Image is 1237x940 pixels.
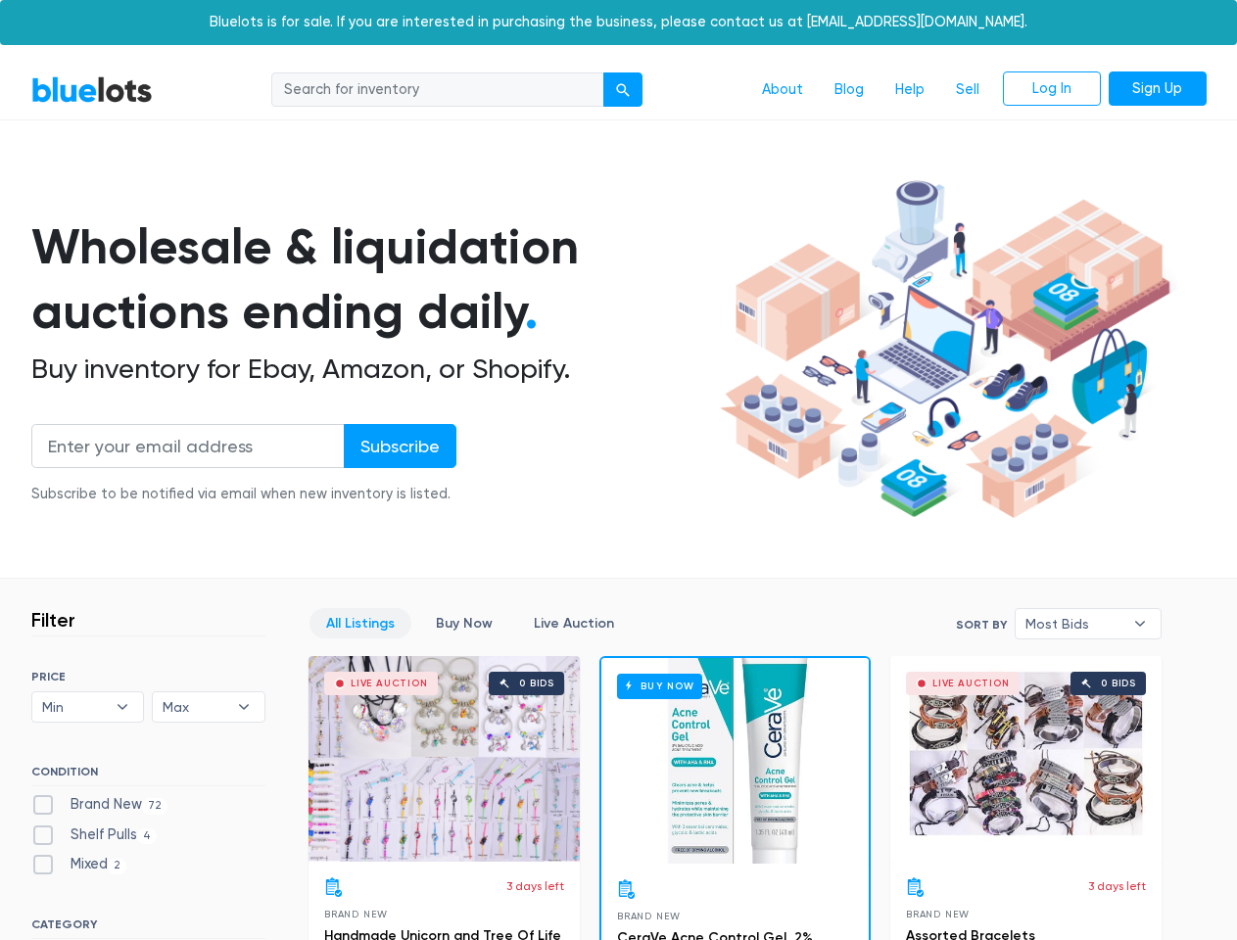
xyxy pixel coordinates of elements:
h2: Buy inventory for Ebay, Amazon, or Shopify. [31,352,713,386]
label: Mixed [31,854,127,875]
h6: Buy Now [617,674,702,698]
a: Buy Now [419,608,509,638]
span: Min [42,692,107,722]
a: Live Auction 0 bids [890,656,1162,862]
label: Shelf Pulls [31,824,158,846]
h3: Filter [31,608,75,632]
span: Brand New [906,909,970,919]
input: Enter your email address [31,424,345,468]
a: About [746,71,819,109]
a: Sign Up [1109,71,1207,107]
div: Live Auction [932,679,1010,688]
span: Brand New [324,909,388,919]
b: ▾ [1119,609,1161,638]
span: 72 [142,798,168,814]
div: Live Auction [351,679,428,688]
input: Subscribe [344,424,456,468]
a: Live Auction [517,608,631,638]
div: Subscribe to be notified via email when new inventory is listed. [31,484,456,505]
label: Sort By [956,616,1007,634]
div: 0 bids [1101,679,1136,688]
label: Brand New [31,794,168,816]
input: Search for inventory [271,72,604,108]
p: 3 days left [1088,877,1146,895]
span: Brand New [617,911,681,921]
p: 3 days left [506,877,564,895]
a: Blog [819,71,880,109]
h6: CATEGORY [31,917,265,939]
a: All Listings [309,608,411,638]
a: Live Auction 0 bids [309,656,580,862]
a: Sell [940,71,995,109]
div: 0 bids [519,679,554,688]
span: . [525,282,538,341]
a: Help [880,71,940,109]
h6: PRICE [31,670,265,683]
span: 2 [108,859,127,874]
a: BlueLots [31,75,153,104]
h1: Wholesale & liquidation auctions ending daily [31,214,713,345]
h6: CONDITION [31,765,265,786]
b: ▾ [223,692,264,722]
img: hero-ee84e7d0318cb26816c560f6b4441b76977f77a177738b4e94f68c95b2b83dbb.png [713,171,1177,528]
b: ▾ [102,692,143,722]
span: Max [163,692,227,722]
span: 4 [137,828,158,844]
a: Buy Now [601,658,869,864]
span: Most Bids [1025,609,1123,638]
a: Log In [1003,71,1101,107]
